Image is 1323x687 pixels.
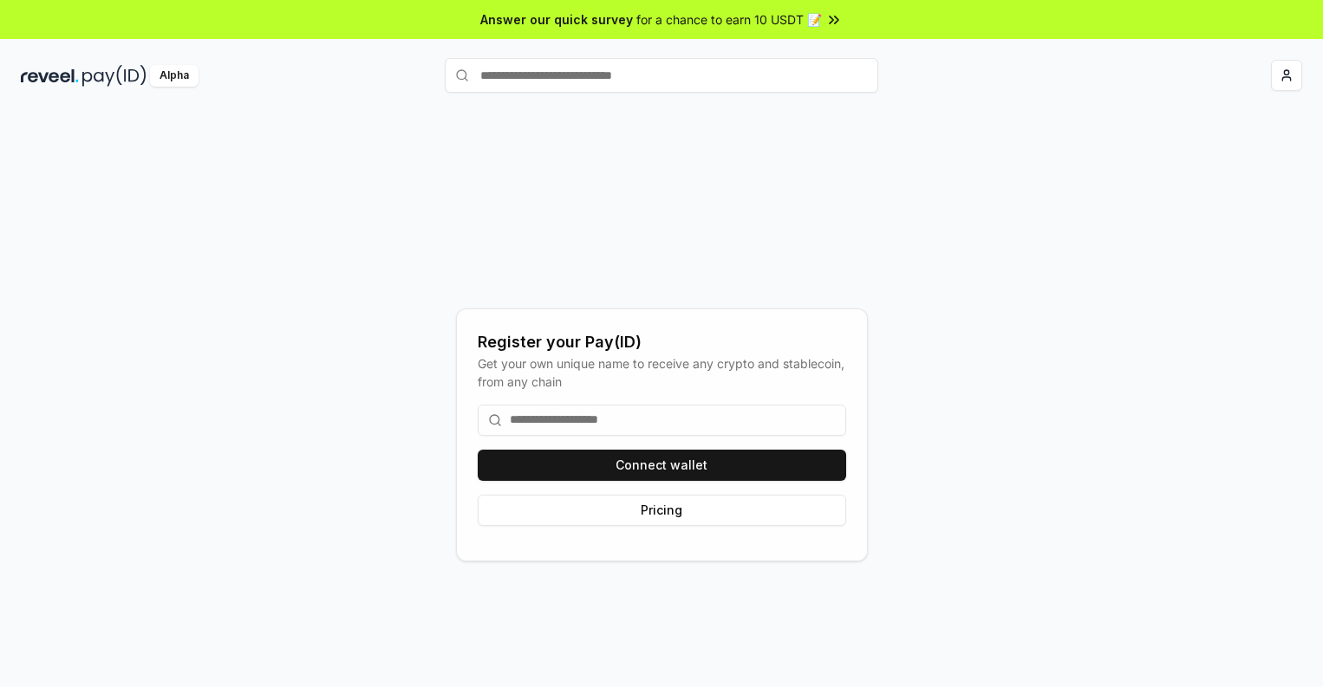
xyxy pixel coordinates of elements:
span: for a chance to earn 10 USDT 📝 [636,10,822,29]
div: Alpha [150,65,199,87]
button: Pricing [478,495,846,526]
img: reveel_dark [21,65,79,87]
div: Register your Pay(ID) [478,330,846,354]
span: Answer our quick survey [480,10,633,29]
div: Get your own unique name to receive any crypto and stablecoin, from any chain [478,354,846,391]
img: pay_id [82,65,147,87]
button: Connect wallet [478,450,846,481]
